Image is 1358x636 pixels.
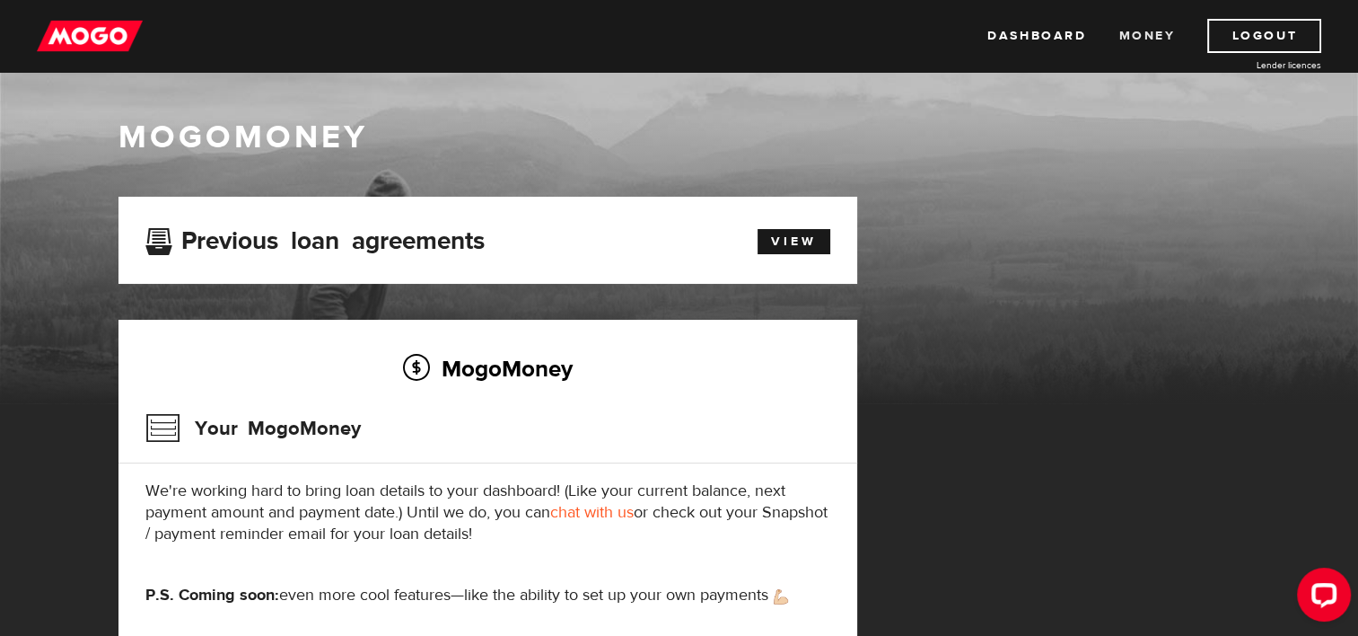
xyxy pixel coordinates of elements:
a: Money [1118,19,1175,53]
a: Logout [1207,19,1321,53]
h2: MogoMoney [145,349,830,387]
h3: Previous loan agreements [145,226,485,250]
img: mogo_logo-11ee424be714fa7cbb0f0f49df9e16ec.png [37,19,143,53]
h1: MogoMoney [118,119,1240,156]
a: View [758,229,830,254]
img: strong arm emoji [774,589,788,605]
strong: P.S. Coming soon: [145,585,279,605]
a: Dashboard [987,19,1086,53]
p: We're working hard to bring loan details to your dashboard! (Like your current balance, next paym... [145,481,830,545]
a: chat with us [550,502,634,523]
p: even more cool features—like the ability to set up your own payments [145,585,830,606]
a: Lender licences [1187,58,1321,72]
h3: Your MogoMoney [145,405,361,452]
iframe: LiveChat chat widget [1283,561,1358,636]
